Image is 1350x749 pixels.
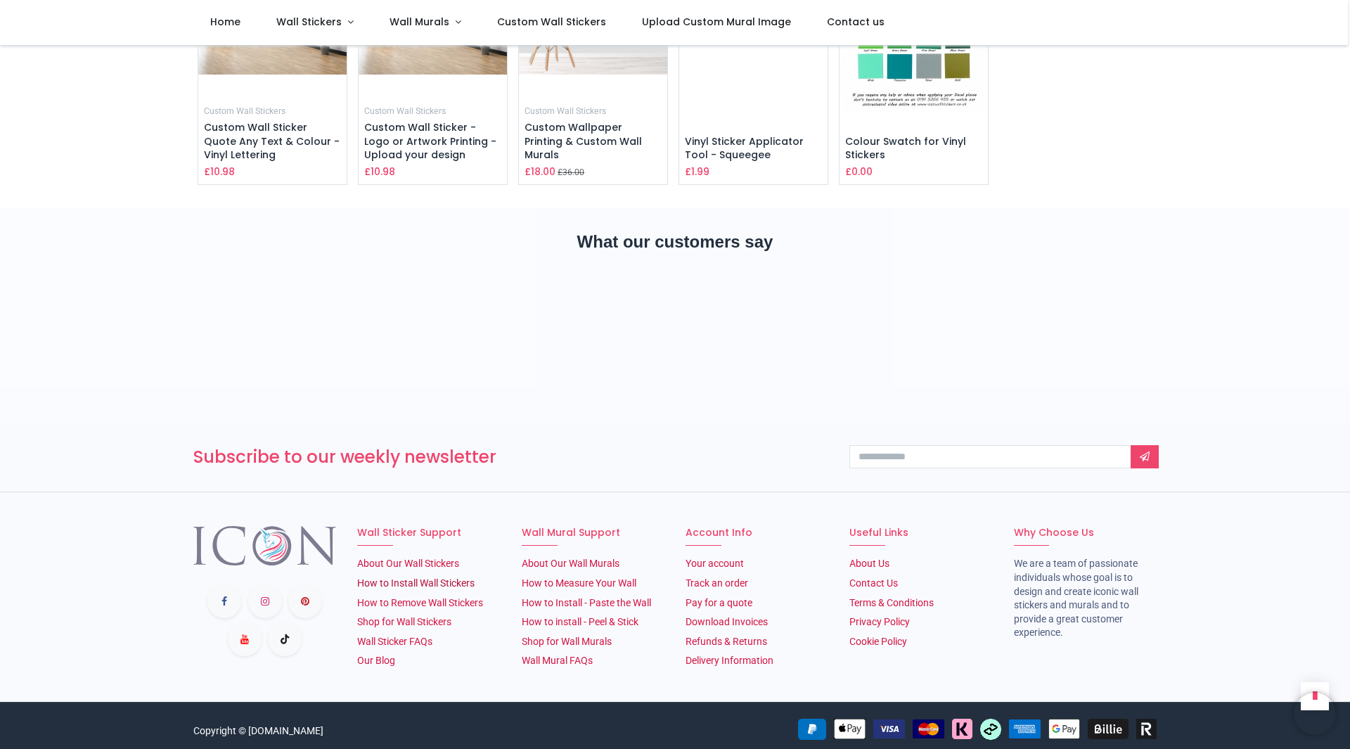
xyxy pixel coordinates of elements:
small: Custom Wall Stickers [204,106,285,116]
a: Pay for a quote [686,597,752,608]
span: 18.00 [531,165,555,179]
a: About Us​ [849,558,889,569]
h6: Custom Wallpaper Printing & Custom Wall Murals [525,121,662,162]
a: Custom Wallpaper Printing & Custom Wall Murals [525,120,642,162]
span: Wall Murals [390,15,449,29]
span: 1.99 [691,165,709,179]
h6: Colour Swatch for Vinyl Stickers [845,135,982,162]
h6: £ [364,165,395,179]
img: MasterCard [913,719,944,738]
a: Refunds & Returns [686,636,767,647]
a: Vinyl Sticker Applicator Tool - Squeegee [685,134,804,162]
a: How to Measure Your Wall [522,577,636,589]
a: About Our Wall Stickers [357,558,459,569]
h2: What our customers say [193,230,1157,254]
a: Custom Wall Stickers [204,105,285,116]
a: Custom Wall Stickers [364,105,446,116]
h6: Custom Wall Sticker Quote Any Text & Colour - Vinyl Lettering [204,121,341,162]
a: How to install - Peel & Stick [522,616,638,627]
a: Wall Mural FAQs [522,655,593,666]
img: PayPal [798,719,826,740]
a: Shop for Wall Stickers [357,616,451,627]
span: 0.00 [851,165,873,179]
span: Custom Wall Stickers [497,15,606,29]
small: Custom Wall Stickers [364,106,446,116]
span: Upload Custom Mural Image [642,15,791,29]
a: Cookie Policy [849,636,907,647]
h6: Wall Mural Support [522,526,664,540]
h6: Why Choose Us [1014,526,1157,540]
a: How to Install Wall Stickers [357,577,475,589]
a: Contact Us [849,577,898,589]
img: VISA [873,719,905,738]
span: Contact us [827,15,885,29]
img: American Express [1009,719,1041,738]
img: Afterpay Clearpay [980,719,1001,740]
h6: Custom Wall Sticker - Logo or Artwork Printing - Upload your design [364,121,501,162]
span: 10.98 [371,165,395,179]
span: 36.00 [562,167,584,177]
img: Klarna [952,719,972,739]
a: About Our Wall Murals [522,558,619,569]
span: Home [210,15,240,29]
h6: Useful Links [849,526,992,540]
h6: £ [685,165,709,179]
img: Apple Pay [834,719,866,739]
h6: Vinyl Sticker Applicator Tool - Squeegee [685,135,822,162]
a: Copyright © [DOMAIN_NAME] [193,725,323,736]
h6: Account Info [686,526,828,540]
a: Terms & Conditions [849,597,934,608]
a: Delivery Information [686,655,773,666]
a: Colour Swatch for Vinyl Stickers [845,134,966,162]
h6: £ [525,165,555,179]
img: Billie [1088,719,1129,739]
a: Shop for Wall Murals [522,636,612,647]
span: Wall Stickers [276,15,342,29]
a: Privacy Policy [849,616,910,627]
iframe: Brevo live chat [1294,693,1336,735]
a: Track an order [686,577,748,589]
iframe: Customer reviews powered by Trustpilot [193,279,1157,378]
img: Revolut Pay [1136,719,1157,739]
a: How to Remove Wall Stickers [357,597,483,608]
span: 10.98 [210,165,235,179]
h6: Wall Sticker Support [357,526,500,540]
a: Wall Sticker FAQs [357,636,432,647]
a: Custom Wall Sticker - Logo or Artwork Printing - Upload your design [364,120,496,162]
a: Your account [686,558,744,569]
a: How to Install - Paste the Wall [522,597,651,608]
small: £ [558,167,584,179]
a: Custom Wall Stickers [525,105,606,116]
a: Custom Wall Sticker Quote Any Text & Colour - Vinyl Lettering [204,120,340,162]
h6: £ [204,165,235,179]
a: Download Invoices [686,616,768,627]
a: Our Blog [357,655,395,666]
small: Custom Wall Stickers [525,106,606,116]
li: We are a team of passionate individuals whose goal is to design and create iconic wall stickers a... [1014,557,1157,640]
h3: Subscribe to our weekly newsletter [193,445,828,469]
h6: £ [845,165,873,179]
img: Google Pay [1048,719,1080,739]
